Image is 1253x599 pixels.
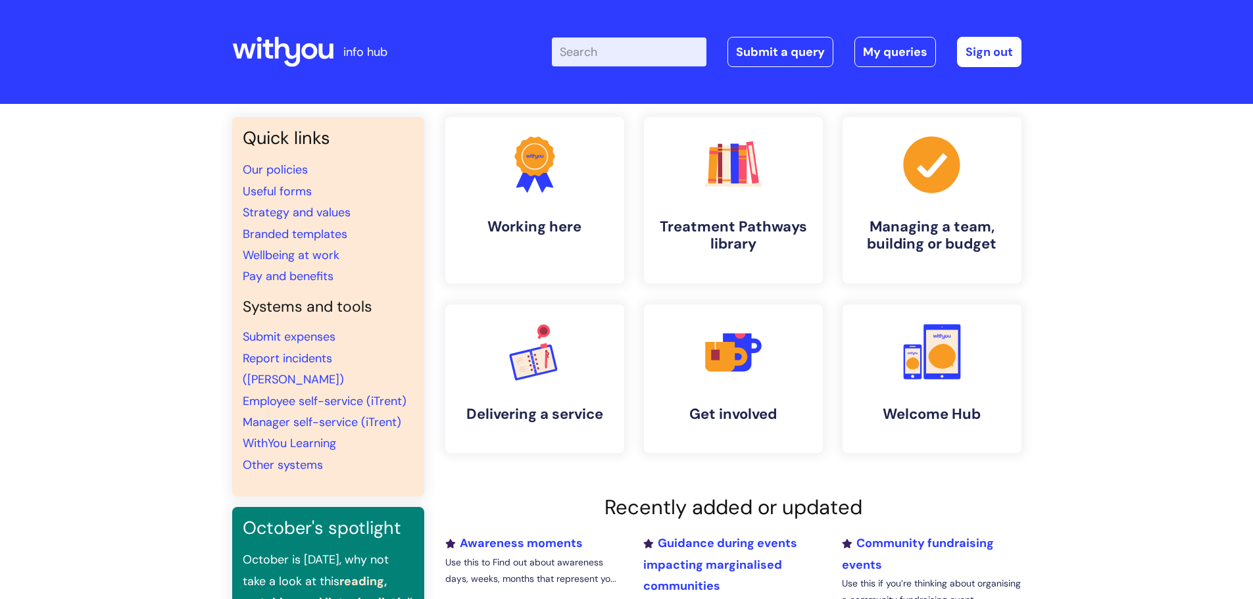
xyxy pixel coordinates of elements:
[654,218,812,253] h4: Treatment Pathways library
[243,226,347,242] a: Branded templates
[853,406,1011,423] h4: Welcome Hub
[243,393,406,409] a: Employee self-service (iTrent)
[552,37,1021,67] div: | -
[843,304,1021,453] a: Welcome Hub
[843,117,1021,283] a: Managing a team, building or budget
[243,350,344,387] a: Report incidents ([PERSON_NAME])
[552,37,706,66] input: Search
[853,218,1011,253] h4: Managing a team, building or budget
[957,37,1021,67] a: Sign out
[243,457,323,473] a: Other systems
[243,517,414,539] h3: October's spotlight
[644,304,823,453] a: Get involved
[445,554,624,587] p: Use this to Find out about awareness days, weeks, months that represent yo...
[445,495,1021,519] h2: Recently added or updated
[243,414,401,430] a: Manager self-service (iTrent)
[243,162,308,178] a: Our policies
[243,204,351,220] a: Strategy and values
[445,304,624,453] a: Delivering a service
[445,535,583,551] a: Awareness moments
[456,218,614,235] h4: Working here
[243,128,414,149] h3: Quick links
[654,406,812,423] h4: Get involved
[854,37,936,67] a: My queries
[727,37,833,67] a: Submit a query
[445,117,624,283] a: Working here
[842,535,994,572] a: Community fundraising events
[243,247,339,263] a: Wellbeing at work
[644,117,823,283] a: Treatment Pathways library
[243,183,312,199] a: Useful forms
[343,41,387,62] p: info hub
[243,298,414,316] h4: Systems and tools
[456,406,614,423] h4: Delivering a service
[243,268,333,284] a: Pay and benefits
[243,329,335,345] a: Submit expenses
[643,535,797,594] a: Guidance during events impacting marginalised communities
[243,435,336,451] a: WithYou Learning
